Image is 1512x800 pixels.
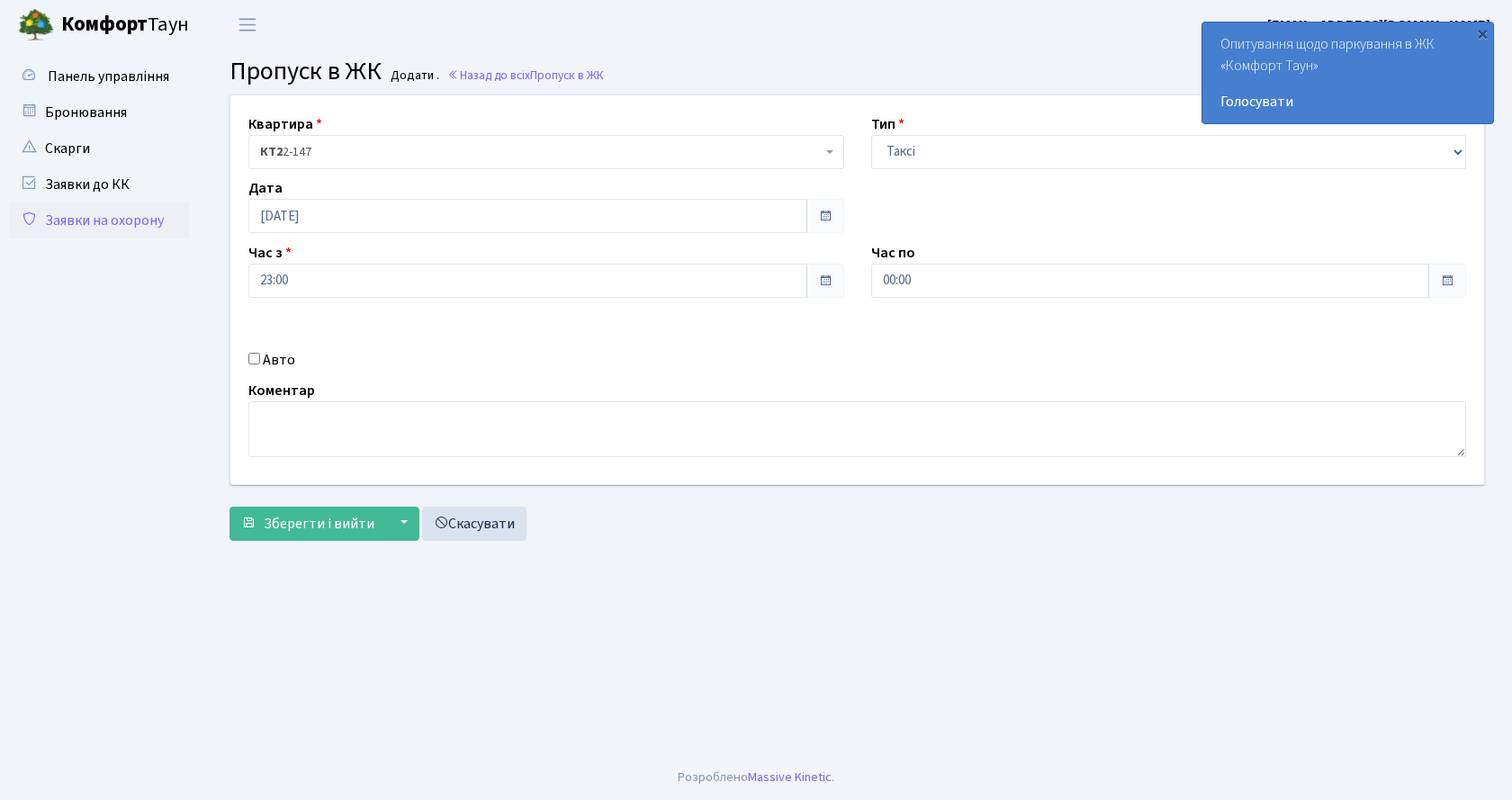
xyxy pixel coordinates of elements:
button: Переключити навігацію [225,10,270,40]
div: Розроблено . [678,768,834,787]
a: Скарги [9,130,189,166]
a: Скасувати [422,507,526,541]
label: Час по [871,242,915,264]
span: <b>КТ2</b>&nbsp;&nbsp;&nbsp;2-147 [260,143,822,161]
b: КТ2 [260,143,283,161]
span: Пропуск в ЖК [229,53,382,89]
b: [EMAIL_ADDRESS][DOMAIN_NAME] [1267,15,1490,35]
div: Опитування щодо паркування в ЖК «Комфорт Таун» [1202,22,1493,123]
label: Дата [248,177,283,199]
button: Зберегти і вийти [229,507,386,541]
label: Час з [248,242,292,264]
span: Таун [61,10,189,40]
img: logo.png [18,7,54,43]
span: Зберегти і вийти [264,514,374,534]
a: Бронювання [9,94,189,130]
a: Заявки до КК [9,166,189,202]
a: Заявки на охорону [9,202,189,238]
label: Квартира [248,113,322,135]
a: Massive Kinetic [748,768,832,787]
a: [EMAIL_ADDRESS][DOMAIN_NAME] [1267,14,1490,36]
div: × [1473,24,1491,42]
label: Тип [871,113,904,135]
label: Коментар [248,380,315,401]
span: <b>КТ2</b>&nbsp;&nbsp;&nbsp;2-147 [248,135,844,169]
a: Панель управління [9,58,189,94]
a: Голосувати [1220,91,1475,112]
b: Комфорт [61,10,148,39]
span: Панель управління [48,67,169,86]
span: Пропуск в ЖК [530,67,604,84]
a: Назад до всіхПропуск в ЖК [447,67,604,84]
small: Додати . [387,68,439,84]
label: Авто [263,349,295,371]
